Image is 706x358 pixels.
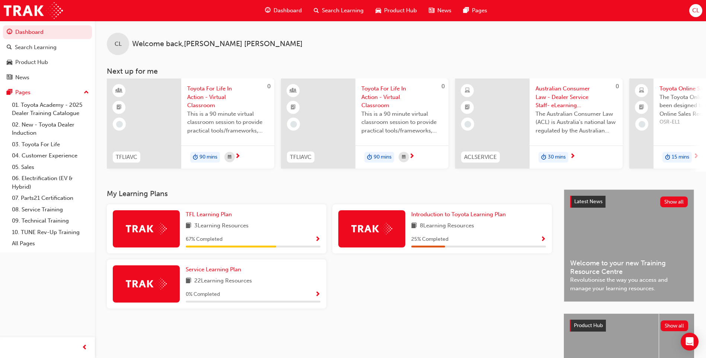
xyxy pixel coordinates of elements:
[437,6,451,15] span: News
[116,121,123,128] span: learningRecordVerb_NONE-icon
[228,153,231,162] span: calendar-icon
[9,238,92,249] a: All Pages
[186,290,220,299] span: 0 % Completed
[570,196,688,208] a: Latest NewsShow all
[574,322,603,329] span: Product Hub
[3,24,92,86] button: DashboardSearch LearningProduct HubNews
[564,189,694,302] a: Latest NewsShow allWelcome to your new Training Resource CentreRevolutionise the way you access a...
[9,227,92,238] a: 10. TUNE Rev-Up Training
[4,2,63,19] a: Trak
[351,223,392,234] img: Trak
[429,6,434,15] span: news-icon
[116,103,122,112] span: booktick-icon
[116,153,137,162] span: TFLIAVC
[665,153,670,162] span: duration-icon
[95,67,706,76] h3: Next up for me
[7,44,12,51] span: search-icon
[290,153,312,162] span: TFLIAVC
[3,86,92,99] button: Pages
[689,4,702,17] button: CL
[315,290,320,299] button: Show Progress
[661,320,689,331] button: Show all
[9,162,92,173] a: 05. Sales
[132,40,303,48] span: Welcome back , [PERSON_NAME] [PERSON_NAME]
[84,88,89,98] span: up-icon
[3,55,92,69] a: Product Hub
[15,73,29,82] div: News
[457,3,493,18] a: pages-iconPages
[308,3,370,18] a: search-iconSearch Learning
[291,103,296,112] span: booktick-icon
[540,235,546,244] button: Show Progress
[9,119,92,139] a: 02. New - Toyota Dealer Induction
[465,86,470,96] span: learningResourceType_ELEARNING-icon
[15,88,31,97] div: Pages
[9,173,92,192] a: 06. Electrification (EV & Hybrid)
[186,221,191,231] span: book-icon
[199,153,217,162] span: 90 mins
[116,86,122,96] span: learningResourceType_INSTRUCTOR_LED-icon
[267,83,271,90] span: 0
[367,153,372,162] span: duration-icon
[361,84,443,110] span: Toyota For Life In Action - Virtual Classroom
[322,6,364,15] span: Search Learning
[7,29,12,36] span: guage-icon
[639,86,644,96] span: laptop-icon
[314,6,319,15] span: search-icon
[423,3,457,18] a: news-iconNews
[639,121,645,128] span: learningRecordVerb_NONE-icon
[107,189,552,198] h3: My Learning Plans
[9,139,92,150] a: 03. Toyota For Life
[402,153,406,162] span: calendar-icon
[411,221,417,231] span: book-icon
[384,6,417,15] span: Product Hub
[186,235,223,244] span: 67 % Completed
[193,153,198,162] span: duration-icon
[7,89,12,96] span: pages-icon
[693,153,699,160] span: next-icon
[370,3,423,18] a: car-iconProduct Hub
[570,153,575,160] span: next-icon
[187,84,268,110] span: Toyota For Life In Action - Virtual Classroom
[616,83,619,90] span: 0
[315,235,320,244] button: Show Progress
[15,58,48,67] div: Product Hub
[411,210,509,219] a: Introduction to Toyota Learning Plan
[3,71,92,84] a: News
[194,277,252,286] span: 22 Learning Resources
[186,211,232,218] span: TFL Learning Plan
[186,277,191,286] span: book-icon
[472,6,487,15] span: Pages
[194,221,249,231] span: 3 Learning Resources
[465,103,470,112] span: booktick-icon
[574,198,603,205] span: Latest News
[374,153,392,162] span: 90 mins
[265,6,271,15] span: guage-icon
[3,25,92,39] a: Dashboard
[660,196,688,207] button: Show all
[411,235,448,244] span: 25 % Completed
[639,103,644,112] span: booktick-icon
[441,83,445,90] span: 0
[361,110,443,135] span: This is a 90 minute virtual classroom session to provide practical tools/frameworks, behaviours a...
[259,3,308,18] a: guage-iconDashboard
[9,99,92,119] a: 01. Toyota Academy - 2025 Dealer Training Catalogue
[315,291,320,298] span: Show Progress
[536,110,617,135] span: The Australian Consumer Law (ACL) is Australia's national law regulated by the Australian Competi...
[281,79,448,169] a: 0TFLIAVCToyota For Life In Action - Virtual ClassroomThis is a 90 minute virtual classroom sessio...
[187,110,268,135] span: This is a 90 minute virtual classroom session to provide practical tools/frameworks, behaviours a...
[186,210,235,219] a: TFL Learning Plan
[186,266,241,273] span: Service Learning Plan
[9,215,92,227] a: 09. Technical Training
[455,79,623,169] a: 0ACLSERVICEAustralian Consumer Law - Dealer Service Staff- eLearning ModuleThe Australian Consume...
[9,150,92,162] a: 04. Customer Experience
[463,6,469,15] span: pages-icon
[409,153,415,160] span: next-icon
[235,153,240,160] span: next-icon
[290,121,297,128] span: learningRecordVerb_NONE-icon
[9,204,92,215] a: 08. Service Training
[15,43,57,52] div: Search Learning
[570,276,688,293] span: Revolutionise the way you access and manage your learning resources.
[548,153,566,162] span: 30 mins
